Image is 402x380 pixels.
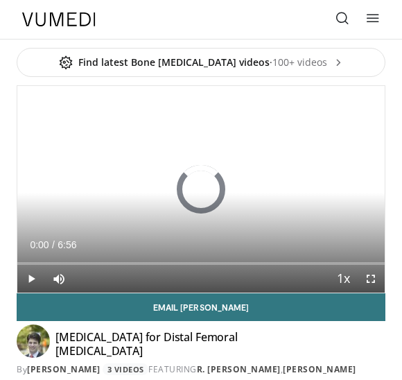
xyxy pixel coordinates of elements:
span: Find latest Bone [MEDICAL_DATA] videos [59,55,270,69]
a: 3 Videos [103,363,148,375]
a: [PERSON_NAME] [27,363,101,375]
div: Progress Bar [17,262,385,265]
button: Fullscreen [357,265,385,293]
span: 0:00 [30,239,49,250]
a: [PERSON_NAME] [283,363,356,375]
span: 6:56 [58,239,76,250]
video-js: Video Player [17,86,385,293]
button: Play [17,265,45,293]
span: 100+ videos [272,55,344,69]
a: R. [PERSON_NAME] [197,363,281,375]
span: / [52,239,55,250]
a: Email [PERSON_NAME] [17,293,385,321]
button: Mute [45,265,73,293]
img: VuMedi Logo [22,12,96,26]
h4: [MEDICAL_DATA] for Distal Femoral [MEDICAL_DATA] [55,330,315,358]
div: By FEATURING , [17,363,385,376]
a: Find latest Bone [MEDICAL_DATA] videos·100+ videos [17,48,385,77]
img: Avatar [17,325,50,358]
button: Playback Rate [329,265,357,293]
